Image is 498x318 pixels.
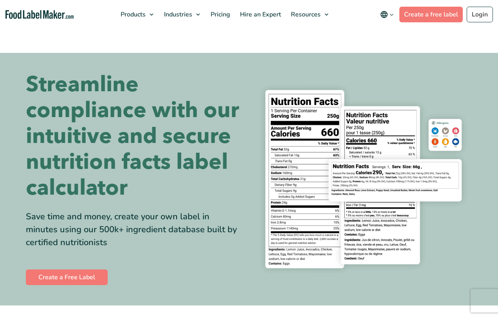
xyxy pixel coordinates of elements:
[399,7,463,22] a: Create a free label
[467,7,493,22] a: Login
[208,10,231,19] span: Pricing
[118,10,146,19] span: Products
[26,72,243,201] h1: Streamline compliance with our intuitive and secure nutrition facts label calculator
[26,210,243,249] div: Save time and money, create your own label in minutes using our 500k+ ingredient database built b...
[289,10,321,19] span: Resources
[238,10,282,19] span: Hire an Expert
[162,10,193,19] span: Industries
[26,269,108,285] a: Create a Free Label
